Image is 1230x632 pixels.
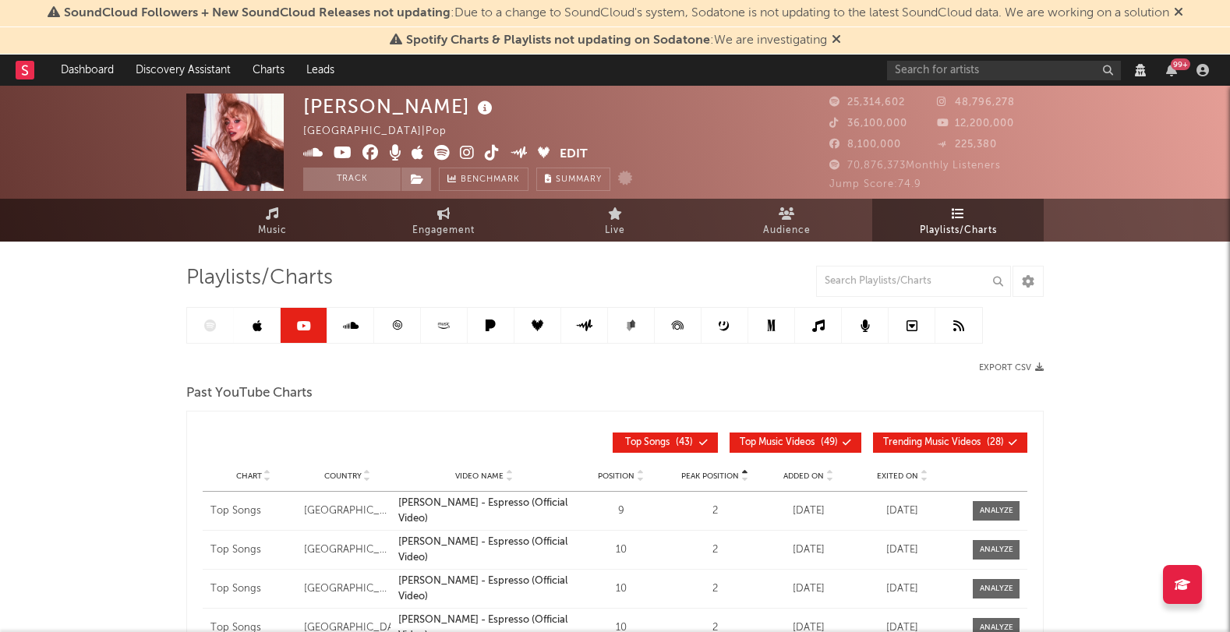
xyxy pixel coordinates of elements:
[623,438,695,447] span: ( 43 )
[398,535,571,565] a: [PERSON_NAME] - Espresso (Official Video)
[860,542,945,558] div: [DATE]
[358,199,529,242] a: Engagement
[783,471,824,481] span: Added On
[125,55,242,86] a: Discovery Assistant
[560,145,588,164] button: Edit
[412,221,475,240] span: Engagement
[304,503,390,519] div: [GEOGRAPHIC_DATA]
[763,221,811,240] span: Audience
[398,574,571,604] a: [PERSON_NAME] - Espresso (Official Video)
[883,438,1004,447] span: ( 28 )
[832,34,841,47] span: Dismiss
[529,199,701,242] a: Live
[672,581,758,597] div: 2
[186,199,358,242] a: Music
[605,221,625,240] span: Live
[883,438,981,447] span: Trending Music Videos
[303,94,497,119] div: [PERSON_NAME]
[829,97,905,108] span: 25,314,602
[887,61,1121,80] input: Search for artists
[765,542,851,558] div: [DATE]
[304,581,390,597] div: [GEOGRAPHIC_DATA]
[681,471,739,481] span: Peak Position
[50,55,125,86] a: Dashboard
[186,269,333,288] span: Playlists/Charts
[439,168,528,191] a: Benchmark
[258,221,287,240] span: Music
[1171,58,1190,70] div: 99 +
[303,168,401,191] button: Track
[303,122,482,141] div: [GEOGRAPHIC_DATA] | Pop
[598,471,634,481] span: Position
[877,471,918,481] span: Exited On
[236,471,262,481] span: Chart
[578,542,664,558] div: 10
[672,503,758,519] div: 2
[920,221,997,240] span: Playlists/Charts
[210,503,296,519] div: Top Songs
[461,171,520,189] span: Benchmark
[765,503,851,519] div: [DATE]
[186,384,313,403] span: Past YouTube Charts
[398,496,571,526] a: [PERSON_NAME] - Espresso (Official Video)
[406,34,710,47] span: Spotify Charts & Playlists not updating on Sodatone
[765,581,851,597] div: [DATE]
[304,542,390,558] div: [GEOGRAPHIC_DATA]
[1166,64,1177,76] button: 99+
[1174,7,1183,19] span: Dismiss
[625,438,670,447] span: Top Songs
[406,34,827,47] span: : We are investigating
[672,542,758,558] div: 2
[210,581,296,597] div: Top Songs
[937,97,1015,108] span: 48,796,278
[324,471,362,481] span: Country
[979,363,1044,372] button: Export CSV
[64,7,1169,19] span: : Due to a change to SoundCloud's system, Sodatone is not updating to the latest SoundCloud data....
[701,199,872,242] a: Audience
[860,503,945,519] div: [DATE]
[816,266,1011,297] input: Search Playlists/Charts
[556,175,602,184] span: Summary
[455,471,504,481] span: Video Name
[860,581,945,597] div: [DATE]
[536,168,610,191] button: Summary
[829,139,901,150] span: 8,100,000
[578,581,664,597] div: 10
[210,542,296,558] div: Top Songs
[730,433,861,453] button: Top Music Videos(49)
[242,55,295,86] a: Charts
[937,139,997,150] span: 225,380
[613,433,718,453] button: Top Songs(43)
[829,179,921,189] span: Jump Score: 74.9
[937,118,1014,129] span: 12,200,000
[578,503,664,519] div: 9
[873,433,1027,453] button: Trending Music Videos(28)
[872,199,1044,242] a: Playlists/Charts
[740,438,838,447] span: ( 49 )
[829,118,907,129] span: 36,100,000
[295,55,345,86] a: Leads
[829,161,1001,171] span: 70,876,373 Monthly Listeners
[64,7,451,19] span: SoundCloud Followers + New SoundCloud Releases not updating
[740,438,815,447] span: Top Music Videos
